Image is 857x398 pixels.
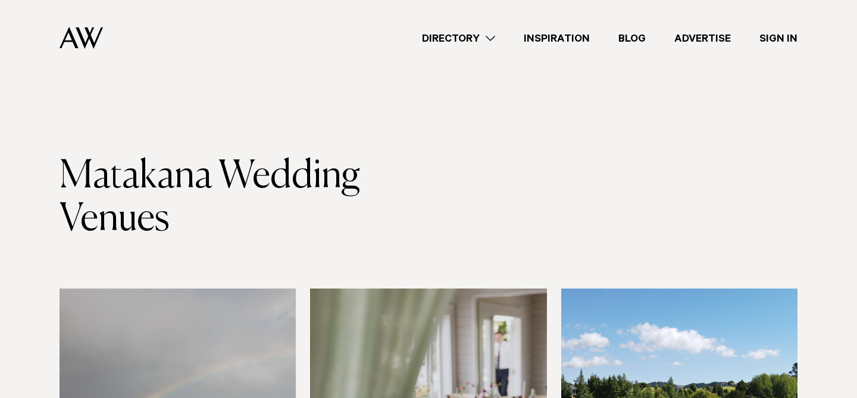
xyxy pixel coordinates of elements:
[408,30,509,46] a: Directory
[745,30,812,46] a: Sign In
[660,30,745,46] a: Advertise
[60,155,428,241] h1: Matakana Wedding Venues
[60,27,103,49] img: Auckland Weddings Logo
[604,30,660,46] a: Blog
[509,30,604,46] a: Inspiration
